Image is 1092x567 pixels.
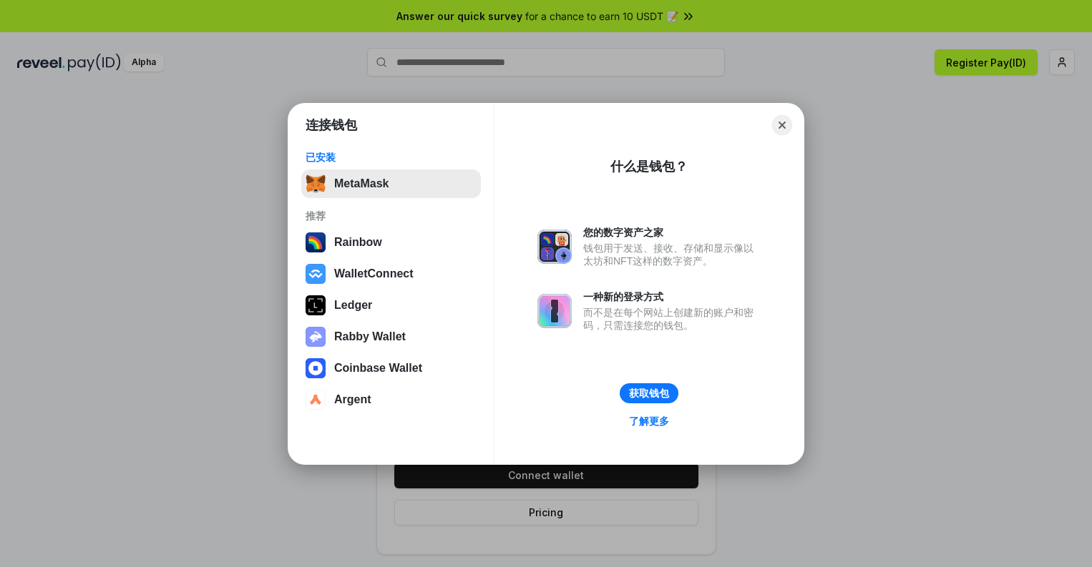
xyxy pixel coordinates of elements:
img: svg+xml,%3Csvg%20width%3D%22120%22%20height%3D%22120%22%20viewBox%3D%220%200%20120%20120%22%20fil... [306,232,326,252]
div: 一种新的登录方式 [583,290,761,303]
div: 推荐 [306,209,477,222]
img: svg+xml,%3Csvg%20xmlns%3D%22http%3A%2F%2Fwww.w3.org%2F2000%2Fsvg%22%20fill%3D%22none%22%20viewBox... [306,327,326,347]
div: MetaMask [334,177,389,190]
div: 已安装 [306,151,477,164]
div: 了解更多 [629,415,669,428]
img: svg+xml,%3Csvg%20xmlns%3D%22http%3A%2F%2Fwww.w3.org%2F2000%2Fsvg%22%20width%3D%2228%22%20height%3... [306,295,326,315]
button: Coinbase Wallet [301,354,481,383]
button: Rabby Wallet [301,322,481,351]
div: Ledger [334,299,372,312]
div: Rainbow [334,236,382,249]
button: Rainbow [301,228,481,257]
button: Argent [301,385,481,414]
img: svg+xml,%3Csvg%20width%3D%2228%22%20height%3D%2228%22%20viewBox%3D%220%200%2028%2028%22%20fill%3D... [306,264,326,284]
div: 钱包用于发送、接收、存储和显示像以太坊和NFT这样的数字资产。 [583,242,761,267]
div: Coinbase Wallet [334,362,422,375]
h1: 连接钱包 [306,117,357,134]
button: 获取钱包 [620,383,678,403]
img: svg+xml,%3Csvg%20xmlns%3D%22http%3A%2F%2Fwww.w3.org%2F2000%2Fsvg%22%20fill%3D%22none%22%20viewBox... [537,294,572,328]
div: 什么是钱包？ [610,158,688,175]
div: 而不是在每个网站上创建新的账户和密码，只需连接您的钱包。 [583,306,761,332]
button: Ledger [301,291,481,320]
button: Close [772,115,792,135]
img: svg+xml,%3Csvg%20xmlns%3D%22http%3A%2F%2Fwww.w3.org%2F2000%2Fsvg%22%20fill%3D%22none%22%20viewBox... [537,230,572,264]
a: 了解更多 [620,412,678,430]
div: Argent [334,393,371,406]
img: svg+xml,%3Csvg%20fill%3D%22none%22%20height%3D%2233%22%20viewBox%3D%220%200%2035%2033%22%20width%... [306,174,326,194]
img: svg+xml,%3Csvg%20width%3D%2228%22%20height%3D%2228%22%20viewBox%3D%220%200%2028%2028%22%20fill%3D... [306,390,326,410]
button: WalletConnect [301,260,481,288]
div: Rabby Wallet [334,330,406,343]
div: 您的数字资产之家 [583,226,761,239]
div: 获取钱包 [629,387,669,400]
div: WalletConnect [334,267,414,280]
button: MetaMask [301,169,481,198]
img: svg+xml,%3Csvg%20width%3D%2228%22%20height%3D%2228%22%20viewBox%3D%220%200%2028%2028%22%20fill%3D... [306,358,326,378]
